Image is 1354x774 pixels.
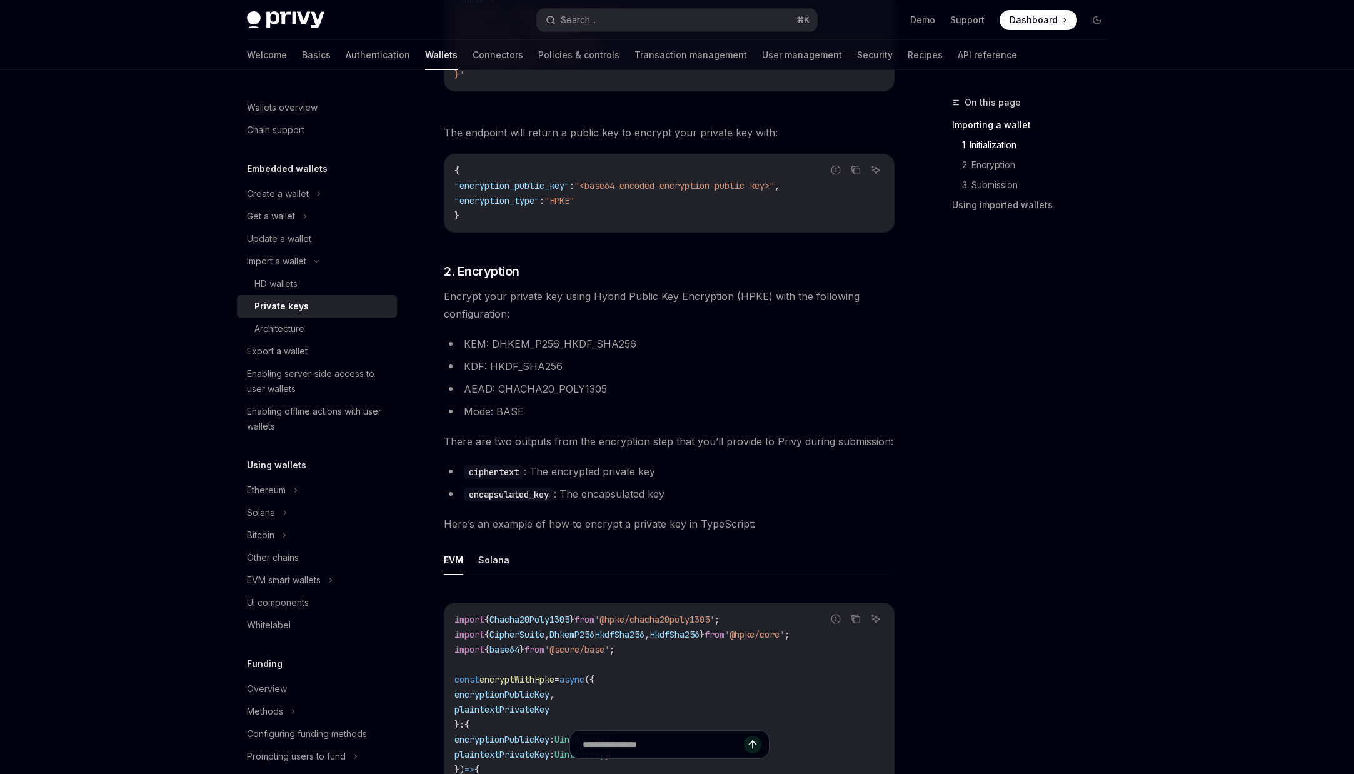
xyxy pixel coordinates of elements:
button: EVM smart wallets [237,569,397,591]
div: Solana [247,505,275,520]
a: API reference [958,40,1017,70]
a: Connectors [473,40,523,70]
span: There are two outputs from the encryption step that you’ll provide to Privy during submission: [444,433,895,450]
a: Policies & controls [538,40,619,70]
span: }' [454,69,464,80]
span: encryptionPublicKey [454,689,549,700]
span: , [549,689,554,700]
div: Overview [247,681,287,696]
span: On this page [965,95,1021,110]
code: ciphertext [464,465,524,479]
a: Using imported wallets [952,195,1117,215]
a: Wallets overview [237,96,397,119]
span: import [454,629,484,640]
span: = [554,674,559,685]
button: Solana [478,545,509,575]
h5: Embedded wallets [247,161,328,176]
li: KDF: HKDF_SHA256 [444,358,895,375]
div: Update a wallet [247,231,311,246]
button: Import a wallet [237,250,397,273]
div: Get a wallet [247,209,295,224]
span: } [454,719,459,730]
span: Dashboard [1010,14,1058,26]
a: Basics [302,40,331,70]
div: Import a wallet [247,254,306,269]
span: "encryption_type" [454,195,539,206]
span: , [544,629,549,640]
button: Copy the contents from the code block [848,611,864,627]
span: from [524,644,544,655]
button: Prompting users to fund [237,745,397,768]
h5: Using wallets [247,458,306,473]
a: Enabling server-side access to user wallets [237,363,397,400]
a: HD wallets [237,273,397,295]
span: base64 [489,644,519,655]
a: Importing a wallet [952,115,1117,135]
span: plaintextPrivateKey [454,704,549,715]
div: Export a wallet [247,344,308,359]
a: Update a wallet [237,228,397,250]
a: Enabling offline actions with user wallets [237,400,397,438]
button: Report incorrect code [828,611,844,627]
a: Private keys [237,295,397,318]
span: DhkemP256HkdfSha256 [549,629,644,640]
button: Bitcoin [237,524,397,546]
div: Chain support [247,123,304,138]
button: Send message [744,736,761,753]
button: Copy the contents from the code block [848,162,864,178]
span: ({ [584,674,594,685]
a: 2. Encryption [952,155,1117,175]
span: CipherSuite [489,629,544,640]
span: const [454,674,479,685]
button: Create a wallet [237,183,397,205]
div: Methods [247,704,283,719]
a: UI components [237,591,397,614]
span: { [454,165,459,176]
span: : [459,719,464,730]
a: Export a wallet [237,340,397,363]
span: HkdfSha256 [649,629,700,640]
div: Enabling offline actions with user wallets [247,404,389,434]
a: Recipes [908,40,943,70]
div: Search... [561,13,596,28]
button: Get a wallet [237,205,397,228]
span: import [454,614,484,625]
span: { [464,719,469,730]
button: Search...⌘K [537,9,817,31]
span: : [569,180,574,191]
li: Mode: BASE [444,403,895,420]
span: { [484,644,489,655]
button: Report incorrect code [828,162,844,178]
span: } [700,629,705,640]
div: Other chains [247,550,299,565]
span: ; [715,614,720,625]
div: Prompting users to fund [247,749,346,764]
span: from [705,629,725,640]
a: 1. Initialization [952,135,1117,155]
span: "HPKE" [544,195,574,206]
button: Ask AI [868,611,884,627]
span: { [484,629,489,640]
span: { [484,614,489,625]
span: } [569,614,574,625]
div: Wallets overview [247,100,318,115]
span: , [775,180,780,191]
button: Toggle dark mode [1087,10,1107,30]
div: Architecture [254,321,304,336]
li: : The encrypted private key [444,463,895,480]
span: "<base64-encoded-encryption-public-key>" [574,180,775,191]
div: Create a wallet [247,186,309,201]
span: Encrypt your private key using Hybrid Public Key Encryption (HPKE) with the following configuration: [444,288,895,323]
a: Transaction management [634,40,747,70]
a: Other chains [237,546,397,569]
a: Welcome [247,40,287,70]
div: Configuring funding methods [247,726,367,741]
div: Bitcoin [247,528,274,543]
span: 2. Encryption [444,263,519,280]
a: Wallets [425,40,458,70]
div: Ethereum [247,483,286,498]
a: User management [762,40,842,70]
code: encapsulated_key [464,488,554,501]
button: Ethereum [237,479,397,501]
span: ; [785,629,790,640]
